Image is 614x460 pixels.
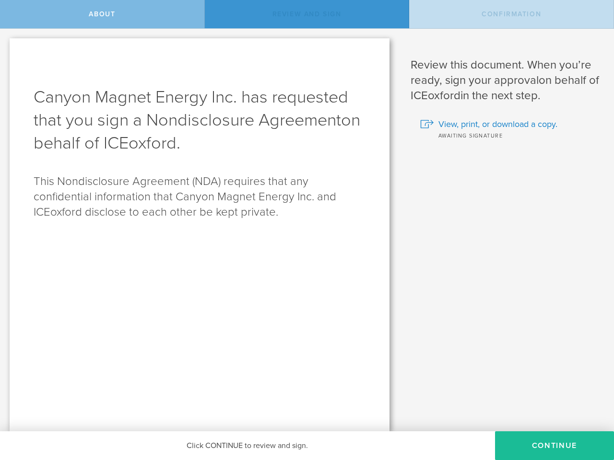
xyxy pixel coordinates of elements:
p: This Nondisclosure Agreement (NDA) requires that any confidential information that Canyon Magnet ... [34,174,366,220]
h1: Canyon Magnet Energy Inc. has requested that you sign a Nondisclosure Agreement . [34,86,366,155]
span: View, print, or download a copy. [438,118,557,130]
span: Review and sign [272,10,342,18]
h1: Review this document. When you’re ready, sign your approval in the next step. [411,57,600,103]
span: Confirmation [482,10,541,18]
button: Continue [495,431,614,460]
span: About [89,10,115,18]
div: Awaiting signature [420,130,600,140]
